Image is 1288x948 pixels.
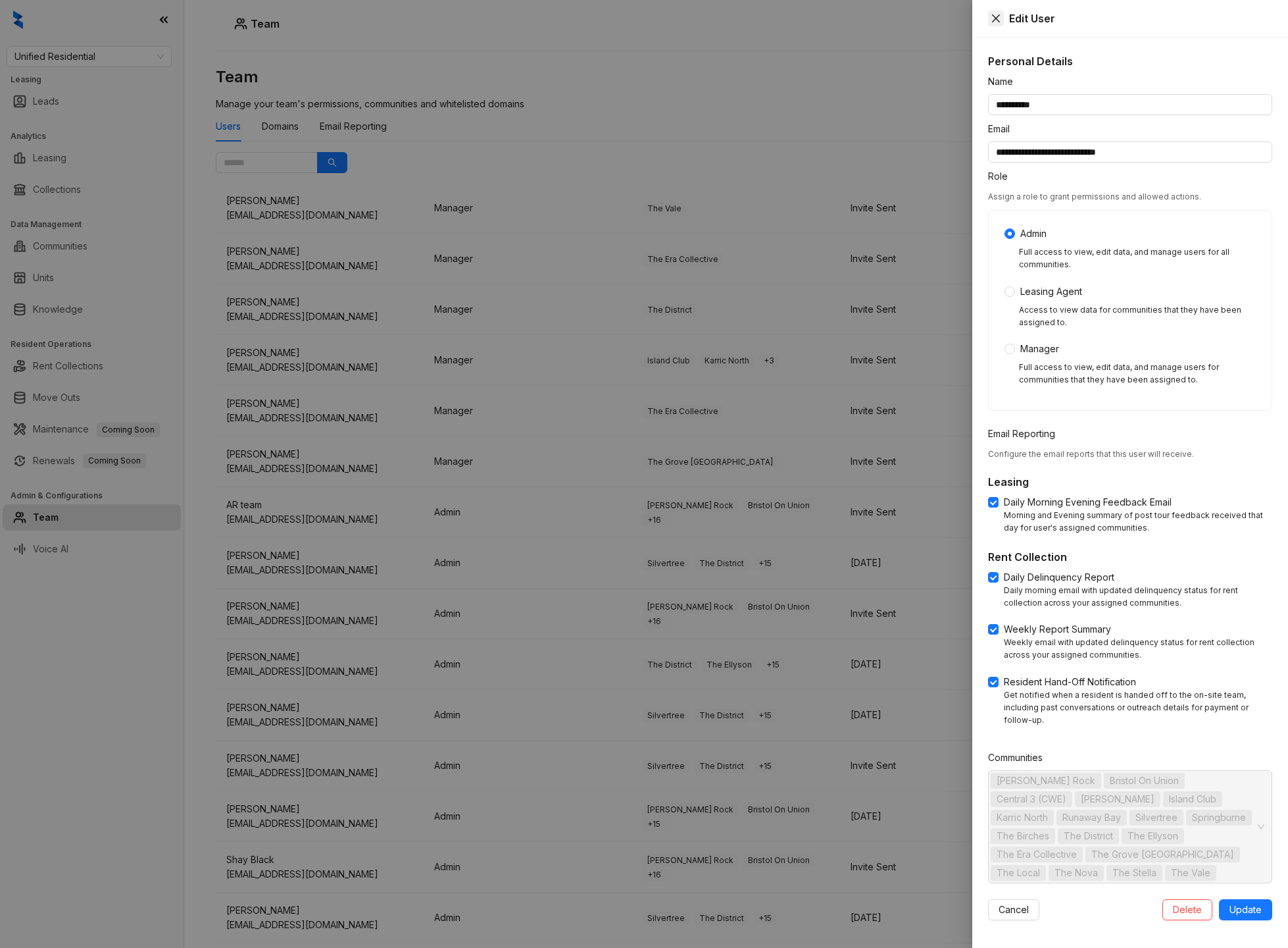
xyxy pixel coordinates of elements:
h5: Leasing [988,474,1272,490]
span: The District [1058,828,1119,844]
span: Central 3 (CWE) [991,791,1072,807]
span: The Nova [1049,865,1104,881]
button: Close [988,11,1004,26]
span: The Birches [991,828,1055,844]
div: Morning and Evening summary of post tour feedback received that day for user's assigned communities. [1004,510,1272,535]
button: Cancel [988,899,1039,920]
span: Karric North [991,810,1054,826]
label: Role [988,169,1016,184]
span: Delete [1173,903,1202,917]
span: The Era Collective [997,847,1077,862]
label: Email Reporting [988,427,1064,441]
input: Email [988,142,1272,163]
span: close [991,13,1001,24]
div: Edit User [1009,11,1272,26]
span: Central 3 (CWE) [997,792,1066,806]
span: The Grove Germantown [1085,847,1240,862]
button: Delete [1162,899,1212,920]
span: Manager [1015,342,1064,356]
span: The Nova [1054,866,1098,880]
div: Weekly email with updated delinquency status for rent collection across your assigned communities. [1004,637,1272,662]
span: Runaway Bay [1056,810,1127,826]
div: Full access to view, edit data, and manage users for all communities. [1019,246,1256,271]
span: The District [1064,829,1113,843]
span: Springburne [1192,810,1246,825]
div: Access to view data for communities that they have been assigned to. [1019,304,1256,329]
label: Communities [988,750,1051,765]
span: The Local [997,866,1040,880]
span: Configure the email reports that this user will receive. [988,449,1194,459]
span: Assign a role to grant permissions and allowed actions. [988,192,1201,201]
h5: Personal Details [988,53,1272,69]
span: Daily Morning Evening Feedback Email [999,495,1177,510]
span: Bristol On Union [1110,774,1179,788]
span: Island Club [1169,792,1216,806]
button: Update [1219,899,1272,920]
div: Full access to view, edit data, and manage users for communities that they have been assigned to. [1019,361,1256,386]
span: [PERSON_NAME] Rock [997,774,1095,788]
div: Get notified when a resident is handed off to the on-site team, including past conversations or o... [1004,689,1272,727]
span: Brant Rock [991,773,1101,789]
span: Admin [1015,226,1052,241]
span: Bristol On Union [1104,773,1185,789]
span: Runaway Bay [1062,810,1121,825]
span: The Local [991,865,1046,881]
span: The Vale [1171,866,1210,880]
span: Silvertree [1135,810,1177,825]
span: Cancel [999,903,1029,917]
span: Weekly Report Summary [999,622,1116,637]
span: The Stella [1106,865,1162,881]
span: The Era Collective [991,847,1083,862]
span: Resident Hand-Off Notification [999,675,1141,689]
span: Update [1229,903,1262,917]
label: Email [988,122,1018,136]
span: The Stella [1112,866,1156,880]
span: Karric North [997,810,1048,825]
span: Leasing Agent [1015,284,1087,299]
span: [PERSON_NAME] [1081,792,1154,806]
span: The Ellyson [1127,829,1178,843]
div: Daily morning email with updated delinquency status for rent collection across your assigned comm... [1004,585,1272,610]
input: Name [988,94,1272,115]
label: Name [988,74,1022,89]
h5: Rent Collection [988,549,1272,565]
span: Daily Delinquency Report [999,570,1120,585]
span: Island Club [1163,791,1222,807]
span: The Ellyson [1122,828,1184,844]
span: The Vale [1165,865,1216,881]
span: Delmar [1075,791,1160,807]
span: The Grove [GEOGRAPHIC_DATA] [1091,847,1234,862]
span: Springburne [1186,810,1252,826]
span: The Birches [997,829,1049,843]
span: Silvertree [1129,810,1183,826]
